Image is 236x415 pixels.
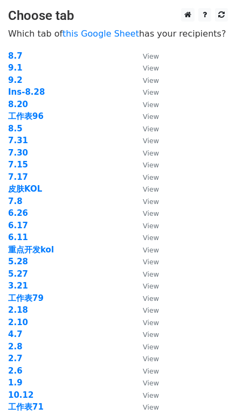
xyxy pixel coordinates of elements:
[8,318,28,327] a: 2.10
[132,148,159,158] a: View
[8,63,23,73] a: 9.1
[143,330,159,339] small: View
[8,245,54,255] a: 重点开发kol
[8,221,28,230] strong: 6.17
[8,378,23,388] strong: 1.9
[143,234,159,242] small: View
[63,29,139,39] a: this Google Sheet
[8,28,228,39] p: Which tab of has your recipients?
[8,233,28,242] a: 6.11
[8,305,28,315] a: 2.18
[143,137,159,145] small: View
[132,281,159,291] a: View
[143,343,159,351] small: View
[143,185,159,193] small: View
[8,342,23,351] a: 2.8
[132,221,159,230] a: View
[132,196,159,206] a: View
[8,390,33,400] a: 10.12
[8,354,23,363] a: 2.7
[143,367,159,375] small: View
[132,208,159,218] a: View
[132,354,159,363] a: View
[143,306,159,314] small: View
[132,366,159,376] a: View
[143,403,159,411] small: View
[143,209,159,217] small: View
[132,100,159,109] a: View
[132,184,159,194] a: View
[143,282,159,290] small: View
[143,101,159,109] small: View
[143,319,159,327] small: View
[143,76,159,85] small: View
[132,402,159,412] a: View
[8,111,44,121] a: 工作表96
[143,161,159,169] small: View
[132,390,159,400] a: View
[132,293,159,303] a: View
[143,222,159,230] small: View
[8,208,28,218] strong: 6.26
[8,184,42,194] a: 皮肤KOL
[8,366,23,376] a: 2.6
[8,281,28,291] strong: 3.21
[132,329,159,339] a: View
[8,75,23,85] a: 9.2
[143,198,159,206] small: View
[132,378,159,388] a: View
[143,52,159,60] small: View
[8,293,44,303] a: 工作表79
[8,269,28,279] a: 5.27
[8,100,28,109] a: 8.20
[132,111,159,121] a: View
[132,160,159,170] a: View
[132,342,159,351] a: View
[143,270,159,278] small: View
[132,172,159,182] a: View
[8,160,28,170] strong: 7.15
[143,379,159,387] small: View
[8,148,28,158] strong: 7.30
[132,257,159,266] a: View
[132,318,159,327] a: View
[143,173,159,181] small: View
[8,257,28,266] a: 5.28
[8,196,23,206] strong: 7.8
[143,112,159,121] small: View
[132,233,159,242] a: View
[143,294,159,303] small: View
[132,87,159,97] a: View
[143,246,159,254] small: View
[8,402,44,412] a: 工作表71
[143,355,159,363] small: View
[8,87,45,97] a: Ins-8.28
[143,64,159,72] small: View
[143,149,159,157] small: View
[143,88,159,96] small: View
[8,136,28,145] a: 7.31
[8,172,28,182] strong: 7.17
[132,305,159,315] a: View
[8,51,23,61] a: 8.7
[132,136,159,145] a: View
[8,8,228,24] h3: Choose tab
[132,51,159,61] a: View
[8,329,23,339] a: 4.7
